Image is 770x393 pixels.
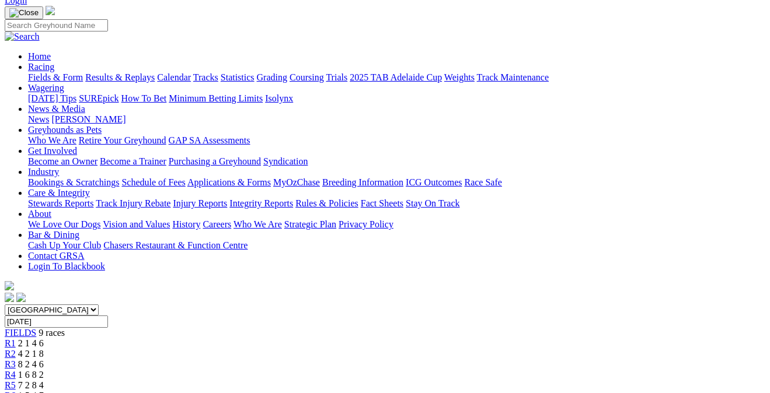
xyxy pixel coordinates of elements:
[5,31,40,42] img: Search
[290,72,324,82] a: Coursing
[121,93,167,103] a: How To Bet
[28,240,101,250] a: Cash Up Your Club
[257,72,287,82] a: Grading
[5,359,16,369] a: R3
[5,349,16,359] a: R2
[28,146,77,156] a: Get Involved
[187,177,271,187] a: Applications & Forms
[5,370,16,380] a: R4
[100,156,166,166] a: Become a Trainer
[51,114,126,124] a: [PERSON_NAME]
[477,72,549,82] a: Track Maintenance
[28,93,76,103] a: [DATE] Tips
[5,380,16,390] a: R5
[28,167,59,177] a: Industry
[46,6,55,15] img: logo-grsa-white.png
[28,219,100,229] a: We Love Our Dogs
[28,251,84,261] a: Contact GRSA
[295,198,358,208] a: Rules & Policies
[28,177,765,188] div: Industry
[406,198,459,208] a: Stay On Track
[28,198,93,208] a: Stewards Reports
[28,114,765,125] div: News & Media
[18,380,44,390] span: 7 2 8 4
[28,114,49,124] a: News
[273,177,320,187] a: MyOzChase
[28,177,119,187] a: Bookings & Scratchings
[79,93,119,103] a: SUREpick
[9,8,39,17] img: Close
[85,72,155,82] a: Results & Replays
[28,135,765,146] div: Greyhounds as Pets
[322,177,403,187] a: Breeding Information
[79,135,166,145] a: Retire Your Greyhound
[5,328,36,338] a: FIELDS
[193,72,218,82] a: Tracks
[28,209,51,219] a: About
[28,188,90,198] a: Care & Integrity
[263,156,308,166] a: Syndication
[203,219,231,229] a: Careers
[173,198,227,208] a: Injury Reports
[5,293,14,302] img: facebook.svg
[406,177,462,187] a: ICG Outcomes
[96,198,170,208] a: Track Injury Rebate
[361,198,403,208] a: Fact Sheets
[5,281,14,290] img: logo-grsa-white.png
[265,93,293,103] a: Isolynx
[339,219,393,229] a: Privacy Policy
[28,198,765,209] div: Care & Integrity
[229,198,293,208] a: Integrity Reports
[103,219,170,229] a: Vision and Values
[444,72,475,82] a: Weights
[28,104,85,114] a: News & Media
[5,315,108,328] input: Select date
[121,177,185,187] a: Schedule of Fees
[28,156,97,166] a: Become an Owner
[284,219,336,229] a: Strategic Plan
[28,125,102,135] a: Greyhounds as Pets
[28,72,765,83] div: Racing
[28,51,51,61] a: Home
[28,156,765,167] div: Get Involved
[28,62,54,72] a: Racing
[326,72,347,82] a: Trials
[169,135,250,145] a: GAP SA Assessments
[39,328,65,338] span: 9 races
[5,19,108,31] input: Search
[28,93,765,104] div: Wagering
[5,338,16,348] a: R1
[28,230,79,240] a: Bar & Dining
[464,177,501,187] a: Race Safe
[234,219,282,229] a: Who We Are
[18,338,44,348] span: 2 1 4 6
[28,83,64,93] a: Wagering
[28,135,76,145] a: Who We Are
[16,293,26,302] img: twitter.svg
[157,72,191,82] a: Calendar
[28,240,765,251] div: Bar & Dining
[28,219,765,230] div: About
[350,72,442,82] a: 2025 TAB Adelaide Cup
[18,349,44,359] span: 4 2 1 8
[221,72,255,82] a: Statistics
[169,93,263,103] a: Minimum Betting Limits
[169,156,261,166] a: Purchasing a Greyhound
[28,72,83,82] a: Fields & Form
[28,261,105,271] a: Login To Blackbook
[18,359,44,369] span: 8 2 4 6
[172,219,200,229] a: History
[5,6,43,19] button: Toggle navigation
[18,370,44,380] span: 1 6 8 2
[103,240,248,250] a: Chasers Restaurant & Function Centre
